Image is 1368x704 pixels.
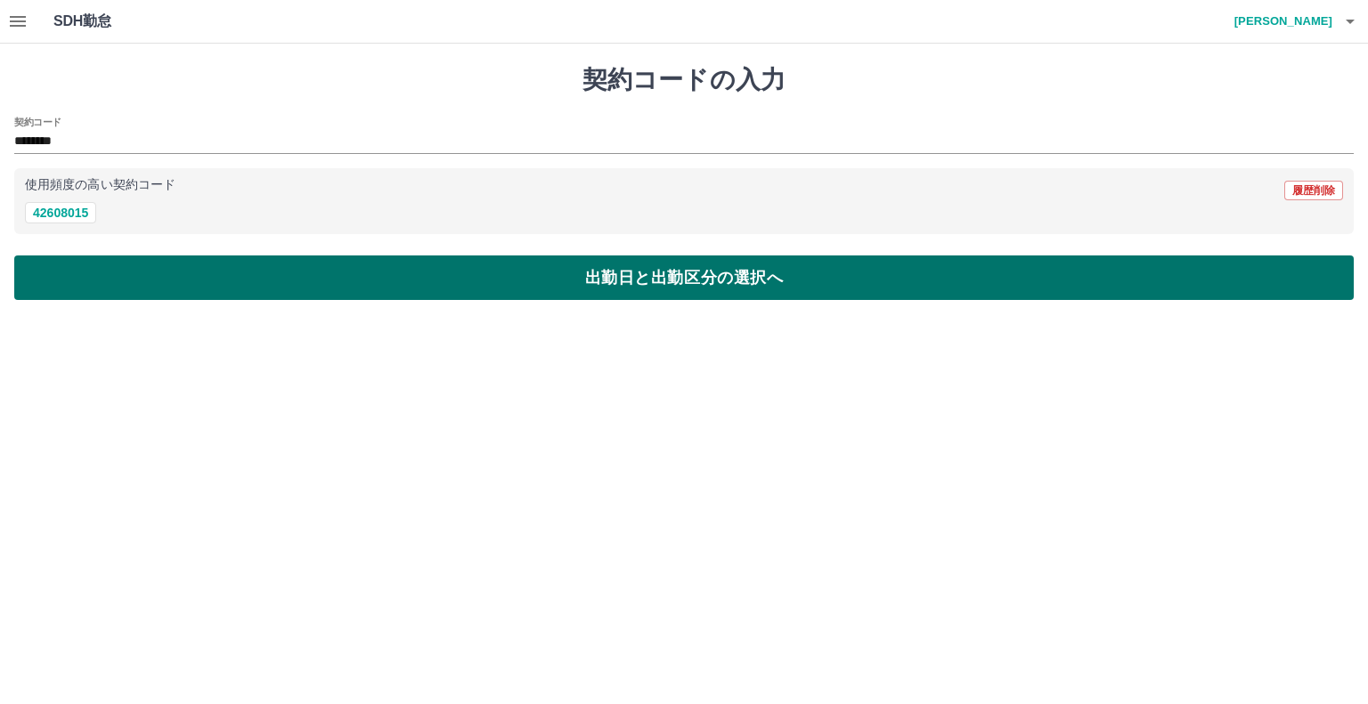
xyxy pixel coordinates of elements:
p: 使用頻度の高い契約コード [25,179,175,191]
button: 42608015 [25,202,96,223]
button: 出勤日と出勤区分の選択へ [14,255,1354,300]
h2: 契約コード [14,115,61,129]
h1: 契約コードの入力 [14,65,1354,95]
button: 履歴削除 [1284,181,1343,200]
